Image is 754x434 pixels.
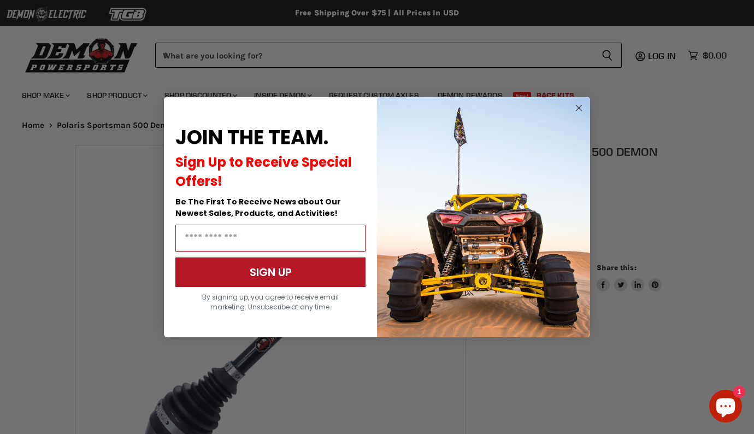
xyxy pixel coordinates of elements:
inbox-online-store-chat: Shopify online store chat [706,390,745,425]
img: a9095488-b6e7-41ba-879d-588abfab540b.jpeg [377,97,590,337]
button: Close dialog [572,101,586,115]
span: Be The First To Receive News about Our Newest Sales, Products, and Activities! [175,196,341,219]
input: Email Address [175,225,366,252]
span: JOIN THE TEAM. [175,124,328,151]
button: SIGN UP [175,257,366,287]
span: Sign Up to Receive Special Offers! [175,153,352,190]
span: By signing up, you agree to receive email marketing. Unsubscribe at any time. [202,292,339,312]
